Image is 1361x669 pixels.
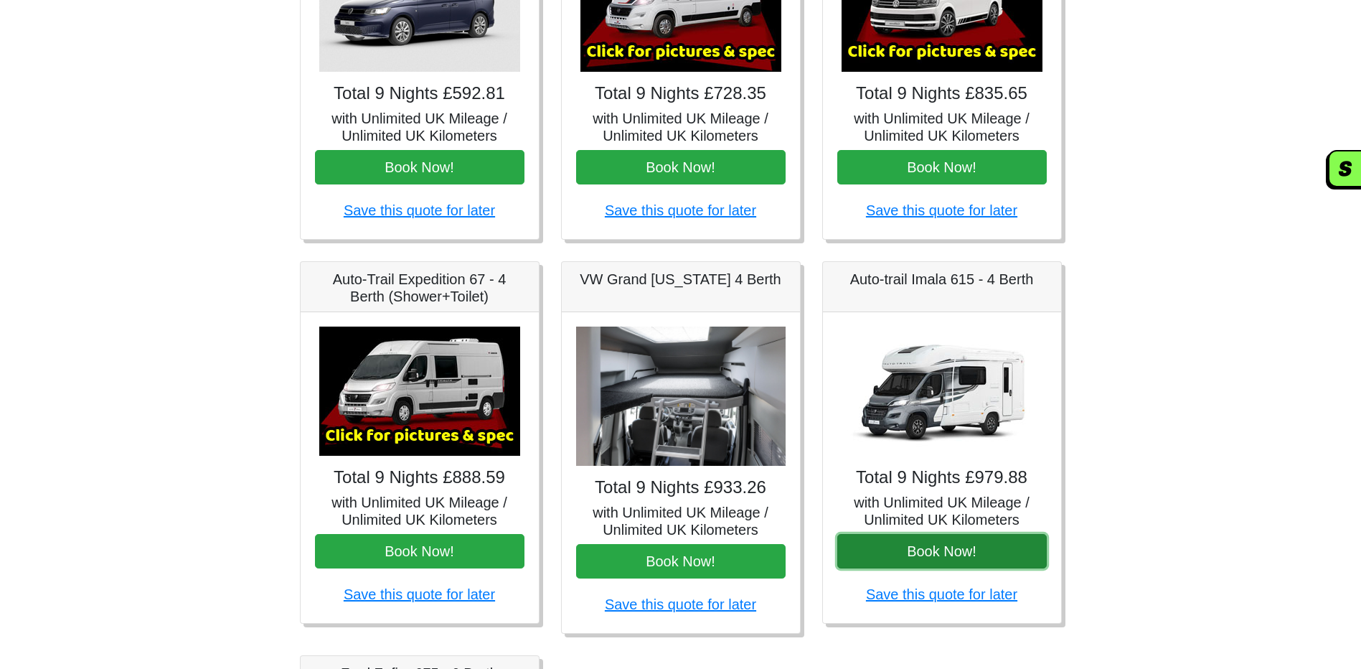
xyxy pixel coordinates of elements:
button: Book Now! [576,544,786,579]
button: Book Now! [837,534,1047,569]
a: Save this quote for later [344,202,495,218]
img: VW Grand California 4 Berth [576,327,786,467]
h4: Total 9 Nights £592.81 [315,83,524,104]
h5: with Unlimited UK Mileage / Unlimited UK Kilometers [837,110,1047,144]
h5: with Unlimited UK Mileage / Unlimited UK Kilometers [576,504,786,538]
button: Book Now! [576,150,786,184]
h5: with Unlimited UK Mileage / Unlimited UK Kilometers [576,110,786,144]
button: Book Now! [837,150,1047,184]
h5: Auto-trail Imala 615 - 4 Berth [837,271,1047,288]
h5: with Unlimited UK Mileage / Unlimited UK Kilometers [837,494,1047,528]
img: Auto-Trail Expedition 67 - 4 Berth (Shower+Toilet) [319,327,520,456]
h5: with Unlimited UK Mileage / Unlimited UK Kilometers [315,110,524,144]
button: Book Now! [315,534,524,569]
a: Save this quote for later [344,586,495,602]
a: Save this quote for later [866,202,1017,218]
h4: Total 9 Nights £979.88 [837,467,1047,488]
a: Save this quote for later [866,586,1017,602]
h4: Total 9 Nights £728.35 [576,83,786,104]
h4: Total 9 Nights £835.65 [837,83,1047,104]
h5: VW Grand [US_STATE] 4 Berth [576,271,786,288]
a: Save this quote for later [605,597,756,612]
button: Book Now! [315,150,524,184]
h5: Auto-Trail Expedition 67 - 4 Berth (Shower+Toilet) [315,271,524,305]
img: Auto-trail Imala 615 - 4 Berth [842,327,1042,456]
h4: Total 9 Nights £888.59 [315,467,524,488]
a: Save this quote for later [605,202,756,218]
h5: with Unlimited UK Mileage / Unlimited UK Kilometers [315,494,524,528]
h4: Total 9 Nights £933.26 [576,477,786,498]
